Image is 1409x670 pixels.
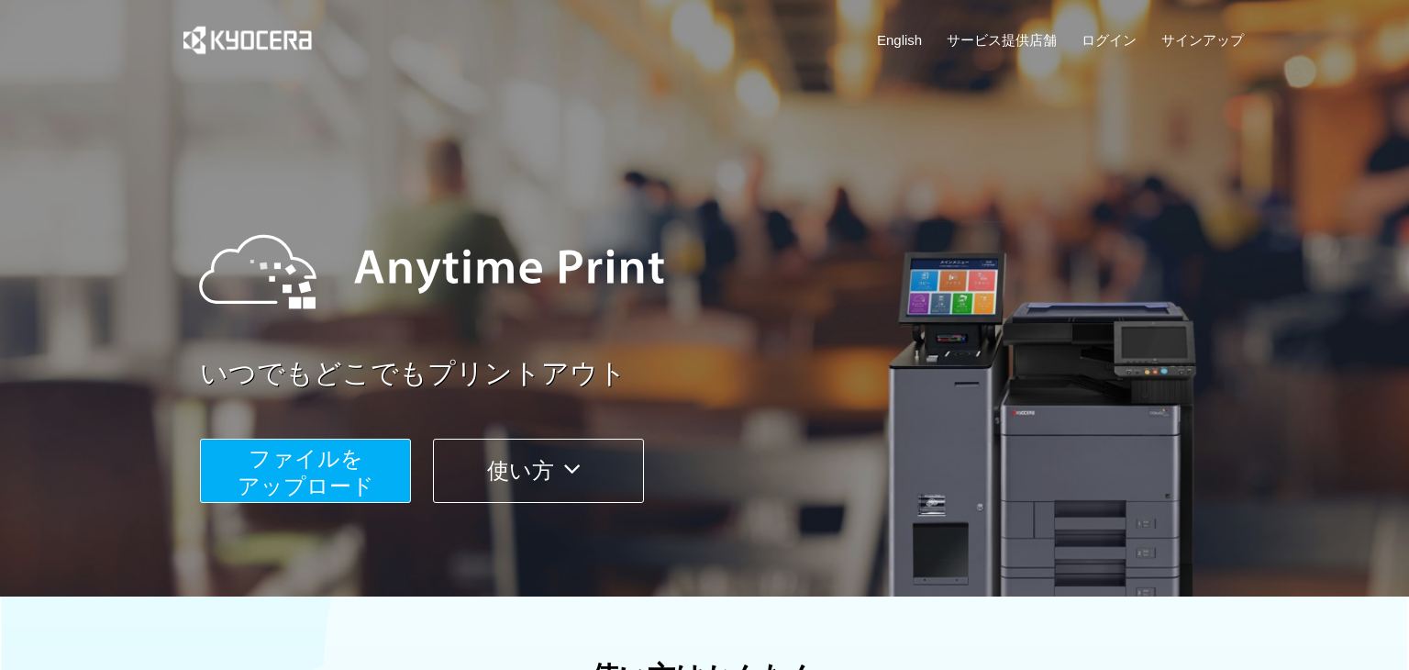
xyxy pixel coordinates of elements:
[238,446,374,498] span: ファイルを ​​アップロード
[947,30,1057,50] a: サービス提供店舗
[200,354,1255,394] a: いつでもどこでもプリントアウト
[200,439,411,503] button: ファイルを​​アップロード
[1082,30,1137,50] a: ログイン
[433,439,644,503] button: 使い方
[877,30,922,50] a: English
[1161,30,1244,50] a: サインアップ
